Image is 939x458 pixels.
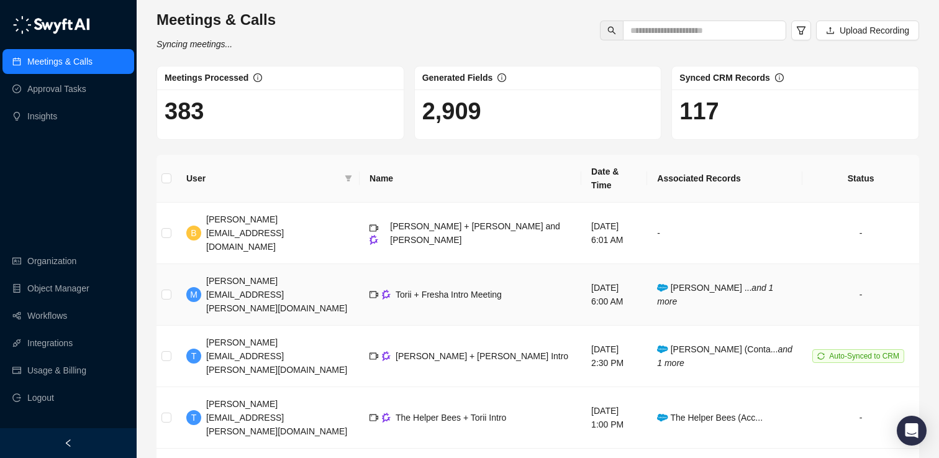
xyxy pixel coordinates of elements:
[382,351,391,360] img: gong-Dwh8HbPa.png
[897,416,927,446] div: Open Intercom Messenger
[370,235,378,244] img: gong-Dwh8HbPa.png
[345,175,352,182] span: filter
[581,387,647,449] td: [DATE] 1:00 PM
[802,387,919,449] td: -
[581,326,647,387] td: [DATE] 2:30 PM
[370,290,378,299] span: video-camera
[802,203,919,264] td: -
[191,411,197,424] span: T
[27,276,89,301] a: Object Manager
[422,97,654,126] h1: 2,909
[206,276,347,313] span: [PERSON_NAME][EMAIL_ADDRESS][PERSON_NAME][DOMAIN_NAME]
[679,73,769,83] span: Synced CRM Records
[360,155,581,203] th: Name
[775,73,784,82] span: info-circle
[816,21,919,40] button: Upload Recording
[191,349,197,363] span: T
[64,439,73,447] span: left
[27,49,93,74] a: Meetings & Calls
[657,344,792,368] i: and 1 more
[802,264,919,326] td: -
[390,221,560,245] span: [PERSON_NAME] + [PERSON_NAME] and [PERSON_NAME]
[829,352,899,360] span: Auto-Synced to CRM
[802,155,919,203] th: Status
[396,413,506,423] span: The Helper Bees + Torii Intro
[657,344,792,368] span: [PERSON_NAME] (Conta...
[165,97,396,126] h1: 383
[186,172,340,185] span: User
[27,303,67,328] a: Workflows
[370,224,378,232] span: video-camera
[27,358,86,383] a: Usage & Billing
[396,290,502,300] span: Torii + Fresha Intro Meeting
[27,385,54,410] span: Logout
[27,76,86,101] a: Approval Tasks
[370,352,378,360] span: video-camera
[191,226,196,240] span: B
[826,26,835,35] span: upload
[206,399,347,436] span: [PERSON_NAME][EMAIL_ADDRESS][PERSON_NAME][DOMAIN_NAME]
[165,73,248,83] span: Meetings Processed
[657,283,773,306] span: [PERSON_NAME] ...
[840,24,909,37] span: Upload Recording
[581,203,647,264] td: [DATE] 6:01 AM
[817,352,825,360] span: sync
[382,290,391,299] img: gong-Dwh8HbPa.png
[581,155,647,203] th: Date & Time
[796,25,806,35] span: filter
[206,214,284,252] span: [PERSON_NAME][EMAIL_ADDRESS][DOMAIN_NAME]
[156,39,232,49] i: Syncing meetings...
[657,413,763,423] span: The Helper Bees (Acc...
[607,26,616,35] span: search
[370,413,378,422] span: video-camera
[396,351,568,361] span: [PERSON_NAME] + [PERSON_NAME] Intro
[156,10,276,30] h3: Meetings & Calls
[206,337,347,375] span: [PERSON_NAME][EMAIL_ADDRESS][PERSON_NAME][DOMAIN_NAME]
[27,331,73,355] a: Integrations
[657,283,773,306] i: and 1 more
[27,104,57,129] a: Insights
[647,203,802,264] td: -
[679,97,911,126] h1: 117
[342,169,355,188] span: filter
[497,73,506,82] span: info-circle
[382,413,391,422] img: gong-Dwh8HbPa.png
[27,249,76,273] a: Organization
[422,73,493,83] span: Generated Fields
[647,155,802,203] th: Associated Records
[581,264,647,326] td: [DATE] 6:00 AM
[190,288,197,301] span: M
[12,16,90,34] img: logo-05li4sbe.png
[12,393,21,402] span: logout
[253,73,262,82] span: info-circle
